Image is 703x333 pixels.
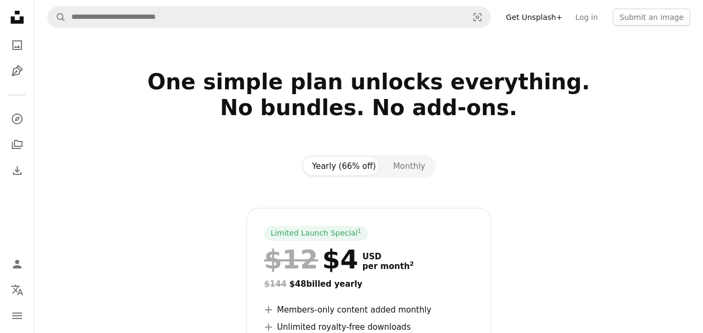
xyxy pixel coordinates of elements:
[6,60,28,82] a: Illustrations
[363,261,414,271] span: per month
[358,228,361,234] sup: 1
[465,7,490,27] button: Visual search
[363,252,414,261] span: USD
[6,134,28,155] a: Collections
[569,9,604,26] a: Log in
[6,253,28,275] a: Log in / Sign up
[6,34,28,56] a: Photos
[408,261,416,271] a: 2
[264,245,318,273] span: $12
[385,157,434,175] button: Monthly
[47,69,690,146] h2: One simple plan unlocks everything. No bundles. No add-ons.
[410,260,414,267] sup: 2
[264,303,473,316] li: Members-only content added monthly
[264,278,473,291] div: $48 billed yearly
[303,157,385,175] button: Yearly (66% off)
[499,9,569,26] a: Get Unsplash+
[6,160,28,181] a: Download History
[264,245,358,273] div: $4
[48,7,66,27] button: Search Unsplash
[6,108,28,130] a: Explore
[6,305,28,327] button: Menu
[264,279,287,289] span: $144
[6,279,28,301] button: Language
[356,228,364,239] a: 1
[613,9,690,26] button: Submit an image
[264,226,368,241] div: Limited Launch Special
[6,6,28,30] a: Home — Unsplash
[47,6,491,28] form: Find visuals sitewide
